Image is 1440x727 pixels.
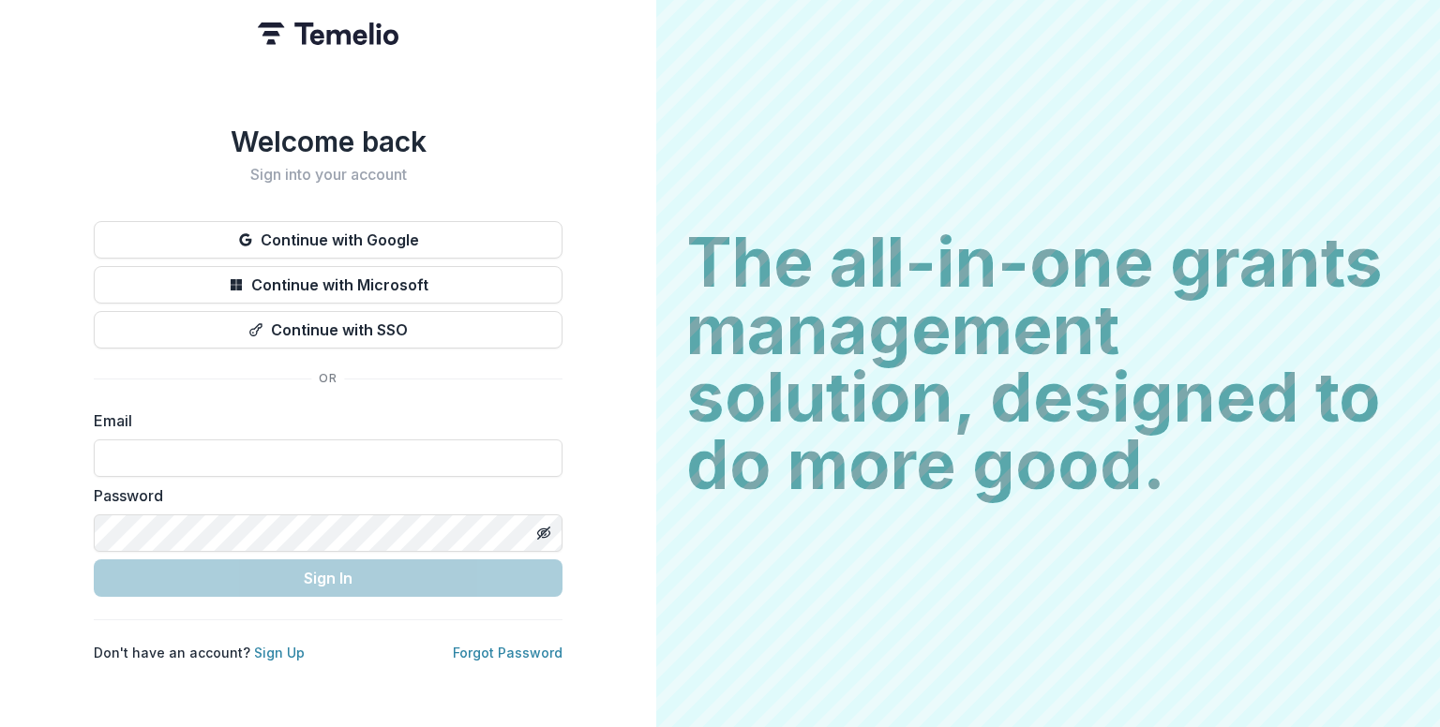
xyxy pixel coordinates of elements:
[94,166,562,184] h2: Sign into your account
[94,409,551,432] label: Email
[94,643,305,662] p: Don't have an account?
[254,645,305,660] a: Sign Up
[94,484,551,507] label: Password
[94,311,562,349] button: Continue with SSO
[94,125,562,158] h1: Welcome back
[94,559,562,597] button: Sign In
[258,22,398,45] img: Temelio
[453,645,562,660] a: Forgot Password
[529,518,559,548] button: Toggle password visibility
[94,266,562,304] button: Continue with Microsoft
[94,221,562,259] button: Continue with Google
